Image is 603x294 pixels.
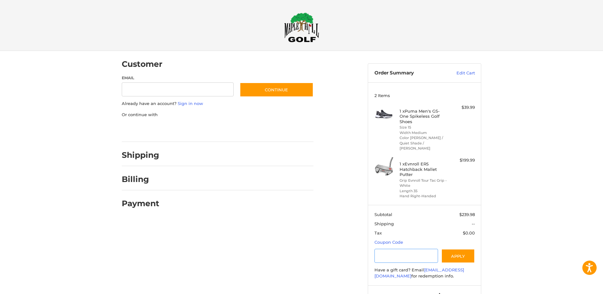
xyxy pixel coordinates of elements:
[400,161,448,177] h4: 1 x Evnroll ER5 Hatchback Mallet Putter
[122,101,313,107] p: Already have an account?
[374,249,438,263] input: Gift Certificate or Coupon Code
[463,230,475,235] span: $0.00
[374,93,475,98] h3: 2 Items
[400,108,448,124] h4: 1 x Puma Men's GS-One Spikeless Golf Shoes
[450,104,475,111] div: $39.99
[400,135,448,151] li: Color [PERSON_NAME] / Quiet Shade / [PERSON_NAME]
[374,267,475,279] div: Have a gift card? Email for redemption info.
[374,70,443,76] h3: Order Summary
[374,212,392,217] span: Subtotal
[400,188,448,194] li: Length 35
[551,277,603,294] iframe: Google Customer Reviews
[120,124,168,136] iframe: PayPal-paypal
[228,124,275,136] iframe: PayPal-venmo
[459,212,475,217] span: $239.98
[122,75,234,81] label: Email
[374,221,394,226] span: Shipping
[122,174,159,184] h2: Billing
[240,82,313,97] button: Continue
[178,101,203,106] a: Sign in now
[122,199,159,208] h2: Payment
[174,124,221,136] iframe: PayPal-paylater
[443,70,475,76] a: Edit Cart
[400,193,448,199] li: Hand Right-Handed
[122,150,159,160] h2: Shipping
[122,112,313,118] p: Or continue with
[284,12,319,42] img: Maple Hill Golf
[400,178,448,188] li: Grip Evnroll Tour Tac Grip - White
[374,240,403,245] a: Coupon Code
[450,157,475,164] div: $199.99
[374,230,382,235] span: Tax
[400,125,448,130] li: Size 15
[441,249,475,263] button: Apply
[472,221,475,226] span: --
[400,130,448,136] li: Width Medium
[122,59,162,69] h2: Customer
